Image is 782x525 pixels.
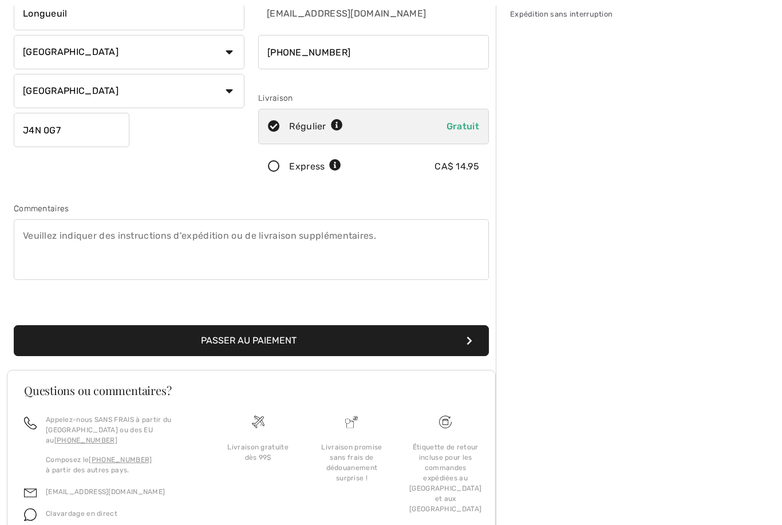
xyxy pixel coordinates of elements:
[24,385,479,396] h3: Questions ou commentaires?
[252,416,264,428] img: Livraison gratuite dès 99$
[345,416,358,428] img: Livraison promise sans frais de dédouanement surprise&nbsp;!
[447,121,479,132] span: Gratuit
[510,9,682,19] div: Expédition sans interruption
[54,436,117,444] a: [PHONE_NUMBER]
[289,160,341,173] div: Express
[258,35,489,69] input: Téléphone portable
[46,415,198,445] p: Appelez-nous SANS FRAIS à partir du [GEOGRAPHIC_DATA] ou des EU au
[24,487,37,499] img: email
[314,442,390,483] div: Livraison promise sans frais de dédouanement surprise !
[14,325,489,356] button: Passer au paiement
[24,508,37,521] img: chat
[220,442,296,463] div: Livraison gratuite dès 99$
[24,417,37,429] img: call
[46,455,198,475] p: Composez le à partir des autres pays.
[408,442,483,514] div: Étiquette de retour incluse pour les commandes expédiées au [GEOGRAPHIC_DATA] et aux [GEOGRAPHIC_...
[435,160,479,173] div: CA$ 14.95
[46,510,117,518] span: Clavardage en direct
[289,120,343,133] div: Régulier
[14,113,129,147] input: Code Postal
[14,203,489,215] div: Commentaires
[89,456,152,464] a: [PHONE_NUMBER]
[46,488,165,496] a: [EMAIL_ADDRESS][DOMAIN_NAME]
[439,416,452,428] img: Livraison gratuite dès 99$
[258,92,489,104] div: Livraison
